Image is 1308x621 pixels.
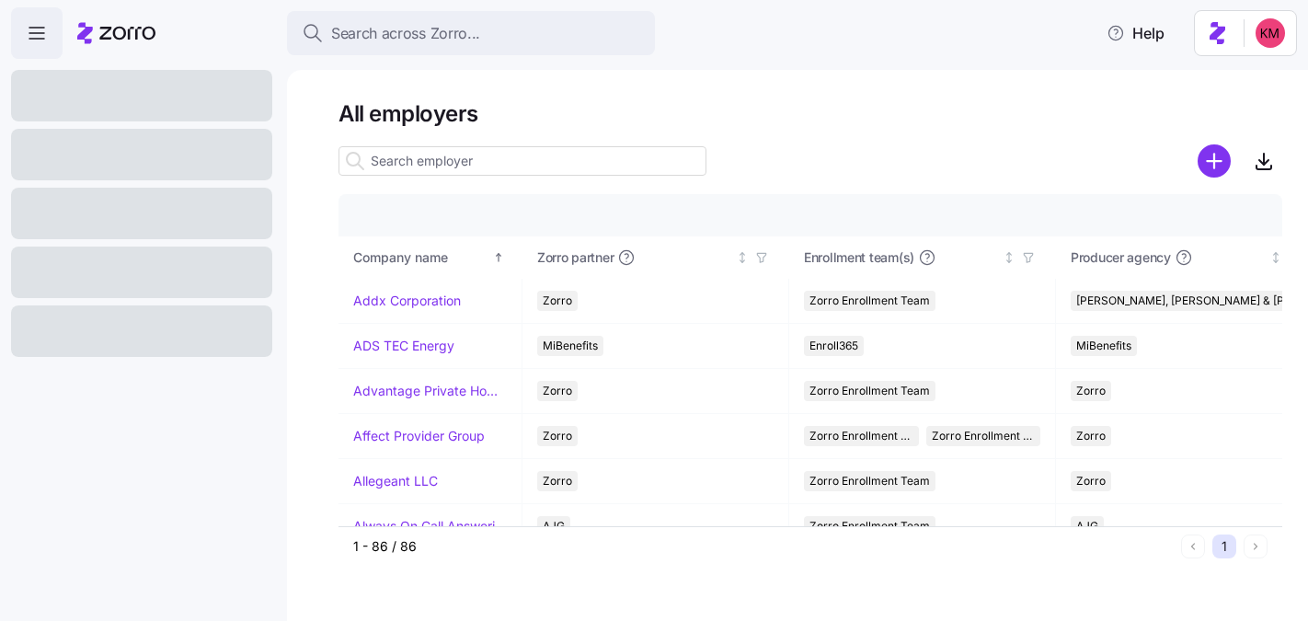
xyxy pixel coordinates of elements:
input: Search employer [338,146,706,176]
span: Zorro [543,381,572,401]
span: MiBenefits [1076,336,1131,356]
div: Sorted ascending [492,251,505,264]
span: MiBenefits [543,336,598,356]
th: Company nameSorted ascending [338,236,522,279]
span: Zorro Enrollment Team [809,381,930,401]
span: Zorro Enrollment Team [809,291,930,311]
a: Allegeant LLC [353,472,438,490]
th: Enrollment team(s)Not sorted [789,236,1056,279]
span: AJG [543,516,565,536]
span: Zorro [543,426,572,446]
button: 1 [1212,535,1236,558]
a: Affect Provider Group [353,427,485,445]
span: Zorro Enrollment Team [809,471,930,491]
button: Previous page [1181,535,1205,558]
span: Zorro partner [537,248,614,267]
span: Enroll365 [809,336,858,356]
button: Search across Zorro... [287,11,655,55]
div: Not sorted [736,251,749,264]
a: Addx Corporation [353,292,461,310]
span: Producer agency [1071,248,1171,267]
span: Enrollment team(s) [804,248,914,267]
span: Zorro [1076,471,1106,491]
svg: add icon [1198,144,1231,178]
div: 1 - 86 / 86 [353,537,1174,556]
span: Zorro [543,291,572,311]
button: Help [1092,15,1179,52]
span: Zorro Enrollment Team [809,516,930,536]
span: Help [1107,22,1165,44]
span: Zorro Enrollment Experts [932,426,1036,446]
span: Zorro Enrollment Team [809,426,913,446]
a: Advantage Private Home Care [353,382,507,400]
span: Zorro [1076,381,1106,401]
span: AJG [1076,516,1098,536]
button: Next page [1244,535,1268,558]
a: ADS TEC Energy [353,337,454,355]
a: Always On Call Answering Service [353,517,507,535]
span: Search across Zorro... [331,22,480,45]
img: 8fbd33f679504da1795a6676107ffb9e [1256,18,1285,48]
div: Not sorted [1269,251,1282,264]
h1: All employers [338,99,1282,128]
div: Not sorted [1003,251,1015,264]
span: Zorro [543,471,572,491]
th: Zorro partnerNot sorted [522,236,789,279]
div: Company name [353,247,489,268]
span: Zorro [1076,426,1106,446]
